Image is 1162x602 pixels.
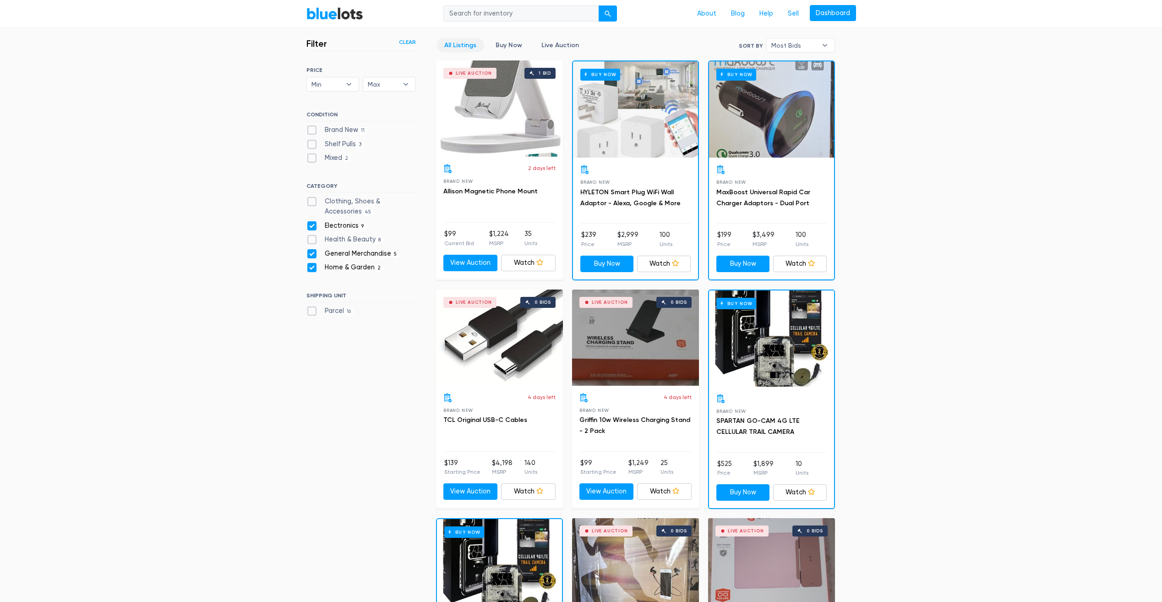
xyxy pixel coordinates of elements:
[444,468,480,476] p: Starting Price
[810,5,856,22] a: Dashboard
[580,468,616,476] p: Starting Price
[724,5,752,22] a: Blog
[717,240,731,248] p: Price
[528,393,556,401] p: 4 days left
[716,409,746,414] span: Brand New
[306,153,351,163] label: Mixed
[492,468,513,476] p: MSRP
[753,459,774,477] li: $1,899
[739,42,763,50] label: Sort By
[592,529,628,533] div: Live Auction
[716,256,770,272] a: Buy Now
[717,469,732,477] p: Price
[753,240,775,248] p: MSRP
[443,416,527,424] a: TCL Original USB-C Cables
[489,239,509,247] p: MSRP
[660,240,672,248] p: Units
[375,265,384,272] span: 2
[342,155,351,163] span: 2
[572,290,699,386] a: Live Auction 0 bids
[617,240,638,248] p: MSRP
[815,38,835,52] b: ▾
[444,526,484,538] h6: Buy Now
[456,300,492,305] div: Live Auction
[660,230,672,248] li: 100
[728,529,764,533] div: Live Auction
[492,458,513,476] li: $4,198
[716,180,746,185] span: Brand New
[671,300,687,305] div: 0 bids
[436,60,563,157] a: Live Auction 1 bid
[358,127,368,134] span: 11
[501,255,556,271] a: Watch
[376,236,384,244] span: 8
[671,529,687,533] div: 0 bids
[796,469,808,477] p: Units
[488,38,530,52] a: Buy Now
[573,61,698,158] a: Buy Now
[339,77,359,91] b: ▾
[780,5,806,22] a: Sell
[306,292,416,302] h6: SHIPPING UNIT
[306,139,365,149] label: Shelf Pulls
[580,458,616,476] li: $99
[580,256,634,272] a: Buy Now
[637,256,691,272] a: Watch
[444,229,474,247] li: $99
[580,188,681,207] a: HYLETON Smart Plug WiFi Wall Adaptor - Alexa, Google & More
[524,458,537,476] li: 140
[796,230,808,248] li: 100
[752,5,780,22] a: Help
[690,5,724,22] a: About
[807,529,823,533] div: 0 bids
[359,223,367,230] span: 9
[436,38,484,52] a: All Listings
[443,255,498,271] a: View Auction
[716,484,770,501] a: Buy Now
[716,417,800,436] a: SPARTAN GO-CAM 4G LTE CELLULAR TRAIL CAMERA
[796,240,808,248] p: Units
[528,164,556,172] p: 2 days left
[306,221,367,231] label: Electronics
[311,77,342,91] span: Min
[581,240,596,248] p: Price
[524,468,537,476] p: Units
[368,77,398,91] span: Max
[443,187,538,195] a: Allison Magnetic Phone Mount
[709,290,834,387] a: Buy Now
[456,71,492,76] div: Live Auction
[524,239,537,247] p: Units
[773,484,827,501] a: Watch
[717,459,732,477] li: $525
[444,458,480,476] li: $139
[356,141,365,148] span: 3
[753,230,775,248] li: $3,499
[489,229,509,247] li: $1,224
[796,459,808,477] li: 10
[362,208,374,216] span: 45
[664,393,692,401] p: 4 days left
[579,408,609,413] span: Brand New
[306,183,416,193] h6: CATEGORY
[709,61,834,158] a: Buy Now
[579,483,634,500] a: View Auction
[716,69,756,80] h6: Buy Now
[306,125,368,135] label: Brand New
[399,38,416,46] a: Clear
[534,38,587,52] a: Live Auction
[444,239,474,247] p: Current Bid
[344,308,354,316] span: 16
[592,300,628,305] div: Live Auction
[660,458,673,476] li: 25
[443,5,599,22] input: Search for inventory
[443,179,473,184] span: Brand New
[753,469,774,477] p: MSRP
[396,77,415,91] b: ▾
[306,197,416,216] label: Clothing, Shoes & Accessories
[306,111,416,121] h6: CONDITION
[771,38,817,52] span: Most Bids
[637,483,692,500] a: Watch
[306,67,416,73] h6: PRICE
[306,263,384,273] label: Home & Garden
[773,256,827,272] a: Watch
